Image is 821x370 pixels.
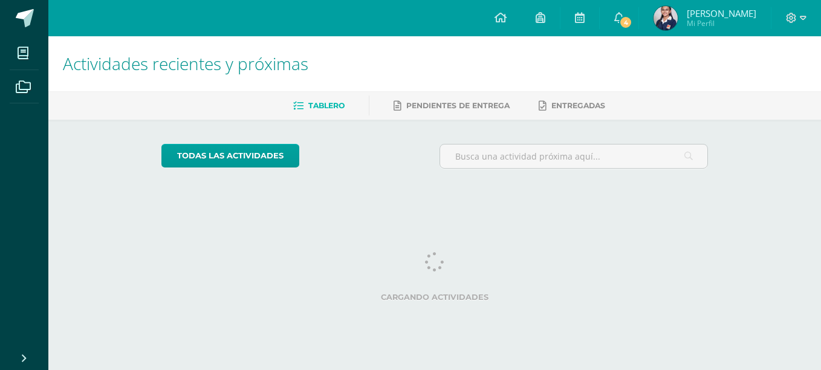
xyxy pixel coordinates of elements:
label: Cargando actividades [161,293,709,302]
a: Entregadas [539,96,605,115]
span: Mi Perfil [687,18,756,28]
span: Entregadas [551,101,605,110]
span: [PERSON_NAME] [687,7,756,19]
span: Tablero [308,101,345,110]
a: Pendientes de entrega [394,96,510,115]
span: Pendientes de entrega [406,101,510,110]
span: Actividades recientes y próximas [63,52,308,75]
a: todas las Actividades [161,144,299,167]
img: 47a86799df5a7513b244ebbfb8bcd0cf.png [654,6,678,30]
span: 4 [619,16,632,29]
a: Tablero [293,96,345,115]
input: Busca una actividad próxima aquí... [440,144,708,168]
